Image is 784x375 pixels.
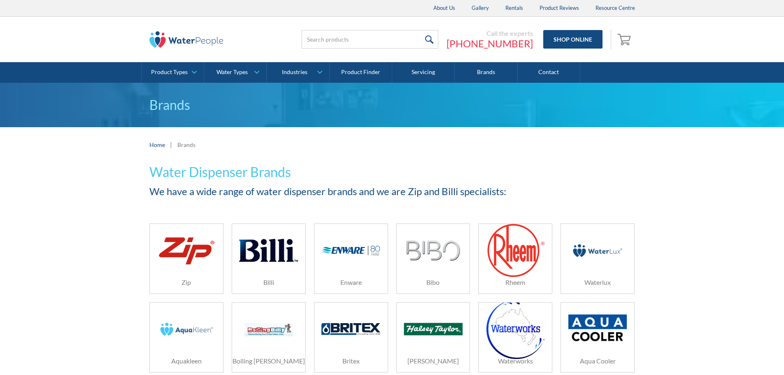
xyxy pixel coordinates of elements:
[151,69,188,76] div: Product Types
[615,30,635,49] a: Open empty cart
[478,224,552,294] a: RheemRheem
[149,184,635,199] h2: We have a wide range of water dispenser brands and we are Zip and Billi specialists:
[142,62,204,83] a: Product Types
[617,33,633,46] img: shopping cart
[216,69,248,76] div: Water Types
[149,31,223,48] img: The Water People
[239,231,298,270] img: Billi
[232,277,305,287] h6: Billi
[149,224,223,294] a: ZipZip
[478,302,552,373] a: WaterworksWaterworks
[149,140,165,149] a: Home
[447,37,533,50] a: [PHONE_NUMBER]
[404,323,462,335] img: Halsey Taylor
[561,224,635,294] a: WaterluxWaterlux
[150,277,223,287] h6: Zip
[302,30,438,49] input: Search products
[543,30,603,49] a: Shop Online
[204,62,266,83] a: Water Types
[314,356,388,366] h6: Britex
[314,302,388,373] a: BritexBritex
[561,356,634,366] h6: Aqua Cooler
[479,277,552,287] h6: Rheem
[568,314,627,344] img: Aqua Cooler
[177,140,195,149] div: Brands
[169,140,173,149] div: |
[397,356,470,366] h6: [PERSON_NAME]
[232,356,305,366] h6: Boiling [PERSON_NAME]
[267,62,329,83] a: Industries
[149,162,635,182] h1: Water Dispenser Brands
[314,224,388,294] a: EnwareEnware
[396,302,470,373] a: Halsey Taylor[PERSON_NAME]
[518,62,580,83] a: Contact
[321,245,380,256] img: Enware
[479,356,552,366] h6: Waterworks
[150,356,223,366] h6: Aquakleen
[406,240,461,261] img: Bibo
[447,29,533,37] div: Call the experts
[232,302,306,373] a: Boiling billyBoiling [PERSON_NAME]
[330,62,392,83] a: Product Finder
[232,224,306,294] a: BilliBilli
[486,300,544,359] img: Waterworks
[239,310,298,349] img: Boiling billy
[397,277,470,287] h6: Bibo
[392,62,455,83] a: Servicing
[568,231,627,270] img: Waterlux
[321,323,380,335] img: Britex
[486,223,544,278] img: Rheem
[149,95,635,115] p: Brands
[282,69,307,76] div: Industries
[455,62,517,83] a: Brands
[149,302,223,373] a: AquakleenAquakleen
[396,224,470,294] a: BiboBibo
[561,277,634,287] h6: Waterlux
[561,302,635,373] a: Aqua CoolerAqua Cooler
[314,277,388,287] h6: Enware
[157,233,216,268] img: Zip
[157,310,216,349] img: Aquakleen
